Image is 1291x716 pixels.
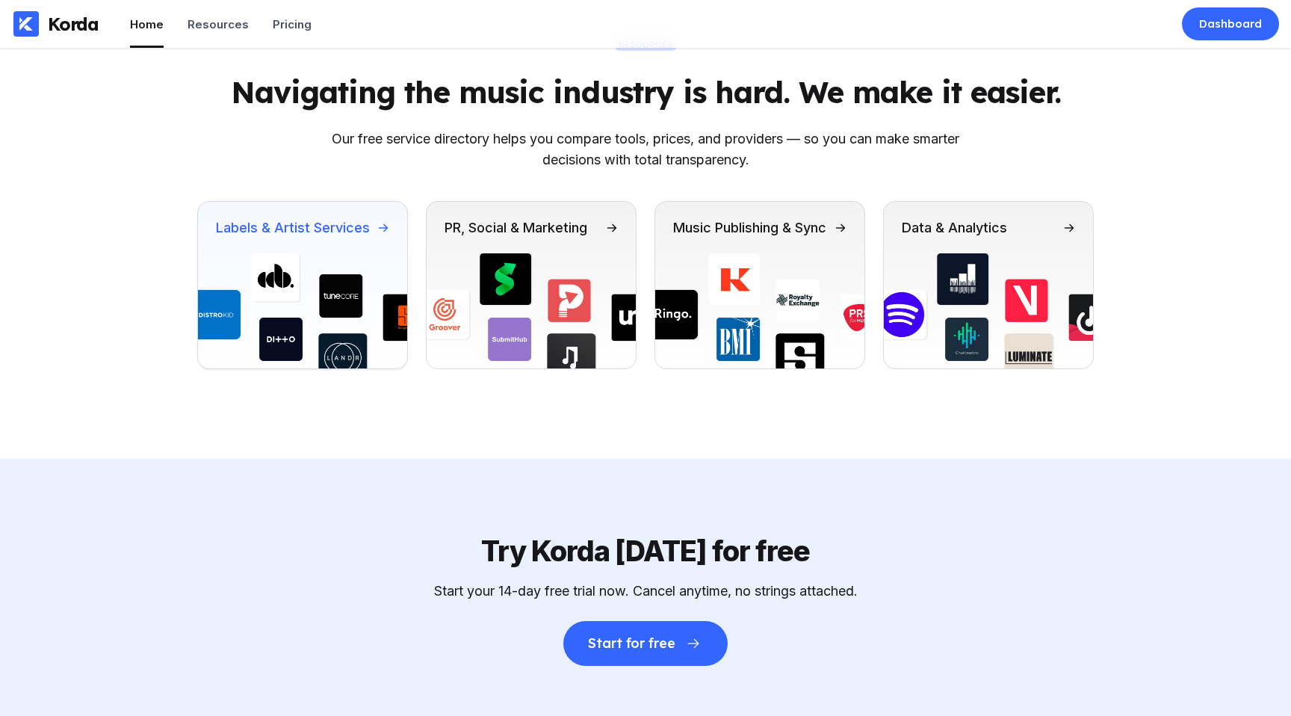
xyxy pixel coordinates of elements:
div: Data & Analytics [902,220,1007,235]
div: Navigating the music industry is hard. We make it easier. [231,73,1061,111]
div: Music Publishing & Sync [673,220,826,235]
a: Dashboard [1182,7,1279,40]
div: Try Korda [DATE] for free [481,534,810,568]
img: Data & Analytics [884,253,1093,368]
a: PR, Social & MarketingDistributors [426,201,637,369]
div: Pricing [273,17,312,31]
button: Start for free [563,621,728,666]
div: Resources [188,17,249,31]
img: Distributors [655,253,864,368]
a: Labels & Artist ServicesDistributors [197,201,408,369]
div: Labels & Artist Services [216,220,370,235]
div: PR, Social & Marketing [445,220,587,235]
a: Music Publishing & SyncDistributors [654,201,865,369]
div: Start your 14-day free trial now. Cancel anytime, no strings attached. [434,583,858,599]
div: Korda [48,13,99,35]
div: Our free service directory helps you compare tools, prices, and providers — so you can make smart... [332,129,959,172]
a: Data & AnalyticsData & Analytics [883,201,1094,369]
div: Home [130,17,164,31]
img: Distributors [427,253,636,368]
img: Distributors [198,253,407,368]
div: Start for free [588,636,675,651]
a: Start for free [563,599,728,666]
div: Dashboard [1199,16,1262,31]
